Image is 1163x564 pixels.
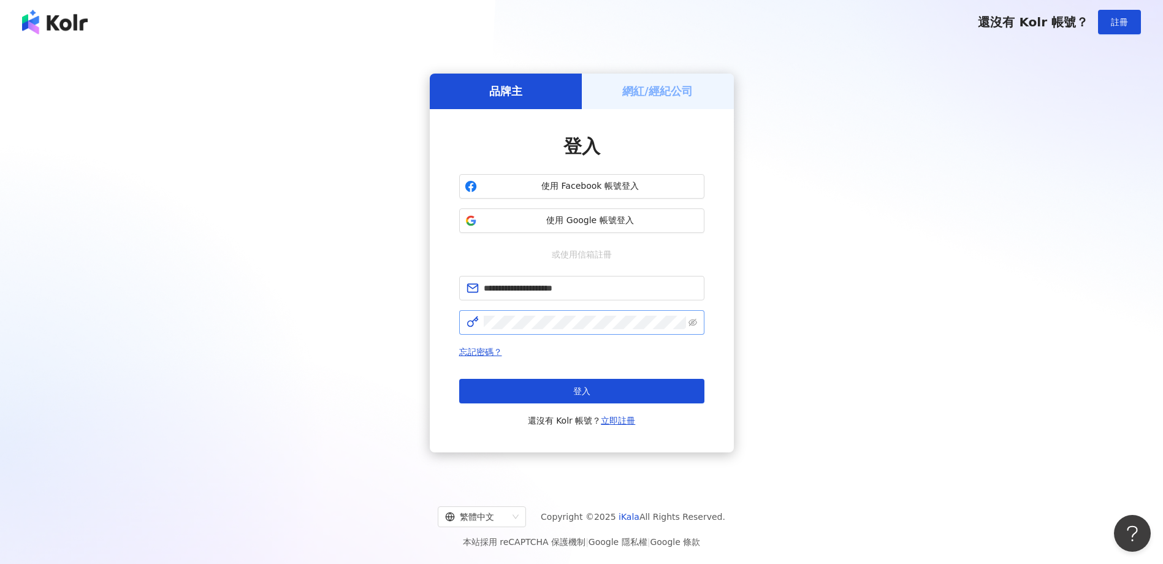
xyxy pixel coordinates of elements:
[1111,17,1128,27] span: 註冊
[573,386,590,396] span: 登入
[585,537,589,547] span: |
[543,248,620,261] span: 或使用信箱註冊
[22,10,88,34] img: logo
[619,512,639,522] a: iKala
[650,537,700,547] a: Google 條款
[563,135,600,157] span: 登入
[459,347,502,357] a: 忘記密碼？
[459,379,704,403] button: 登入
[482,215,699,227] span: 使用 Google 帳號登入
[459,174,704,199] button: 使用 Facebook 帳號登入
[622,83,693,99] h5: 網紅/經紀公司
[647,537,650,547] span: |
[601,416,635,425] a: 立即註冊
[541,509,725,524] span: Copyright © 2025 All Rights Reserved.
[1114,515,1151,552] iframe: Help Scout Beacon - Open
[1098,10,1141,34] button: 註冊
[688,318,697,327] span: eye-invisible
[978,15,1088,29] span: 還沒有 Kolr 帳號？
[489,83,522,99] h5: 品牌主
[445,507,508,527] div: 繁體中文
[482,180,699,192] span: 使用 Facebook 帳號登入
[528,413,636,428] span: 還沒有 Kolr 帳號？
[459,208,704,233] button: 使用 Google 帳號登入
[463,535,700,549] span: 本站採用 reCAPTCHA 保護機制
[589,537,647,547] a: Google 隱私權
